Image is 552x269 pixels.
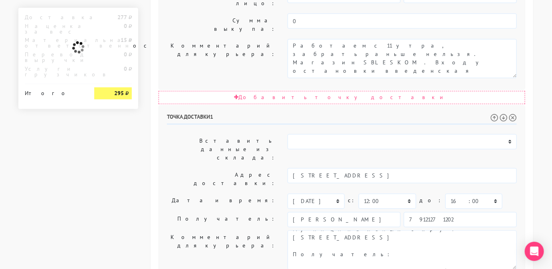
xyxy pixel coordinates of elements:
[19,52,88,63] div: Перевод выручки
[71,40,85,55] img: ajax-loader.gif
[161,39,282,78] label: Комментарий для курьера:
[525,242,544,261] div: Open Intercom Messenger
[161,212,282,227] label: Получатель:
[19,14,88,20] div: Доставка
[117,14,127,21] strong: 277
[404,212,517,227] input: Телефон
[161,168,282,191] label: Адрес доставки:
[161,14,282,36] label: Сумма выкупа:
[19,38,88,49] div: Материальная ответственность
[161,134,282,165] label: Вставить данные из склада:
[159,91,525,104] div: Добавить точку доставки
[161,194,282,209] label: Дата и время:
[419,194,442,208] label: до:
[25,88,82,96] div: Итого
[348,194,355,208] label: c:
[167,114,517,125] h6: Точка доставки
[288,212,401,227] input: Имя
[210,114,213,121] span: 1
[19,66,88,78] div: Услуги грузчиков
[19,23,88,34] div: Наценка за вес
[114,90,124,97] strong: 295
